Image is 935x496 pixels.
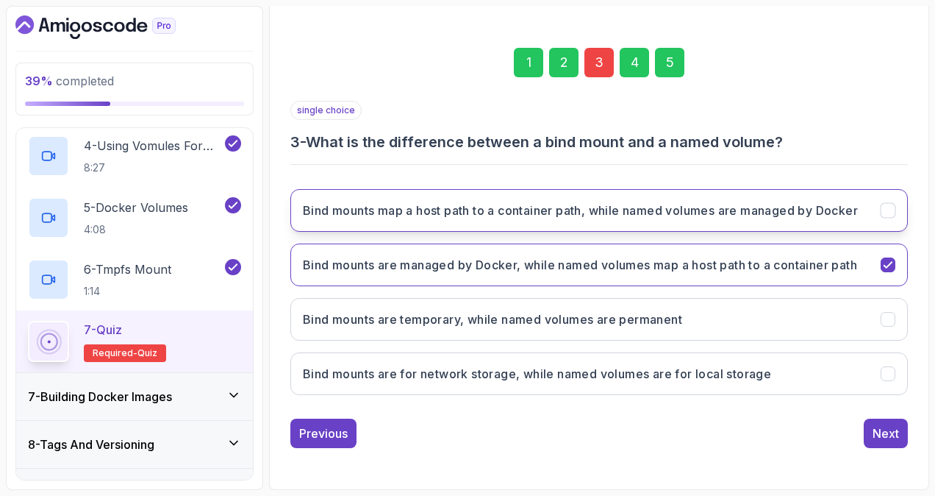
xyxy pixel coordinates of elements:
h3: Bind mounts are for network storage, while named volumes are for local storage [303,365,771,383]
p: single choice [290,101,362,120]
button: 4-Using Vomules For Local Dev8:27 [28,135,241,177]
span: quiz [137,347,157,359]
div: Previous [299,425,348,442]
button: Next [864,419,908,448]
div: 2 [549,48,578,77]
p: 8:27 [84,160,222,175]
span: 39 % [25,74,53,88]
h3: Bind mounts are managed by Docker, while named volumes map a host path to a container path [303,256,857,274]
button: Previous [290,419,357,448]
div: Next [873,425,899,442]
h3: 3 - What is the difference between a bind mount and a named volume? [290,132,908,152]
a: Dashboard [15,15,209,39]
button: Bind mounts are managed by Docker, while named volumes map a host path to a container path [290,244,908,286]
button: Bind mounts are for network storage, while named volumes are for local storage [290,352,908,395]
p: 1:14 [84,284,171,299]
button: 7-Building Docker Images [16,373,253,420]
p: 5 - Docker Volumes [84,199,188,216]
p: 4 - Using Vomules For Local Dev [84,137,222,155]
button: 5-Docker Volumes4:08 [28,197,241,238]
button: Bind mounts map a host path to a container path, while named volumes are managed by Docker [290,189,908,232]
div: 4 [620,48,649,77]
h3: 7 - Building Docker Images [28,388,172,405]
button: Bind mounts are temporary, while named volumes are permanent [290,298,908,341]
p: 4:08 [84,222,188,237]
div: 5 [655,48,684,77]
span: Required- [93,347,137,359]
button: 7-QuizRequired-quiz [28,321,241,362]
span: completed [25,74,114,88]
div: 1 [514,48,543,77]
h3: Bind mounts map a host path to a container path, while named volumes are managed by Docker [303,202,858,219]
h3: 8 - Tags And Versioning [28,436,154,453]
button: 8-Tags And Versioning [16,421,253,468]
div: 3 [584,48,614,77]
p: 7 - Quiz [84,321,122,339]
h3: Bind mounts are temporary, while named volumes are permanent [303,311,682,328]
button: 6-Tmpfs Mount1:14 [28,259,241,300]
p: 6 - Tmpfs Mount [84,261,171,278]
